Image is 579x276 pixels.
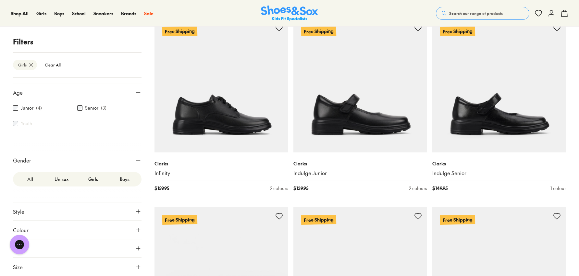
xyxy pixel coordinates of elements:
p: Clarks [293,160,427,167]
button: Price [13,239,142,258]
label: Boys [109,173,140,185]
div: 2 colours [409,185,427,192]
img: SNS_Logo_Responsive.svg [261,6,318,21]
span: Size [13,263,23,271]
p: ( 4 ) [36,105,42,112]
a: Brands [121,10,136,17]
p: Clarks [432,160,566,167]
a: Indulge Junior [293,170,427,177]
button: Gender [13,151,142,169]
p: Clarks [154,160,288,167]
button: Search our range of products [436,7,529,20]
a: Infinity [154,170,288,177]
span: Gender [13,156,31,164]
label: Senior [85,105,98,112]
a: Sale [144,10,154,17]
span: $ 149.95 [432,185,448,192]
p: Free Shipping [301,26,336,36]
a: Shop All [11,10,29,17]
div: 2 colours [270,185,288,192]
button: Colour [13,221,142,239]
span: Colour [13,226,29,234]
btn: Clear All [40,59,66,71]
button: Size [13,258,142,276]
label: Junior [21,105,33,112]
span: Search our range of products [449,10,503,16]
p: Free Shipping [301,215,336,225]
a: Boys [54,10,64,17]
a: School [72,10,86,17]
iframe: Gorgias live chat messenger [6,233,32,257]
a: Free Shipping [293,19,427,152]
p: Free Shipping [162,215,197,225]
span: Style [13,208,24,215]
a: Indulge Senior [432,170,566,177]
p: Filters [13,36,142,47]
p: Free Shipping [440,215,475,225]
button: Age [13,83,142,102]
span: $ 139.95 [293,185,308,192]
a: Girls [36,10,46,17]
div: 1 colour [550,185,566,192]
label: Youth [21,120,32,127]
a: Sneakers [93,10,113,17]
btn: Girls [13,60,37,70]
a: Shoes & Sox [261,6,318,21]
label: Girls [77,173,109,185]
a: Free Shipping [432,19,566,152]
p: ( 3 ) [101,105,106,112]
p: Free Shipping [440,26,475,36]
span: $ 159.95 [154,185,169,192]
span: Age [13,89,23,96]
label: All [14,173,46,185]
p: Free Shipping [162,26,197,36]
button: Style [13,202,142,221]
a: Free Shipping [154,19,288,152]
label: Unisex [46,173,77,185]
